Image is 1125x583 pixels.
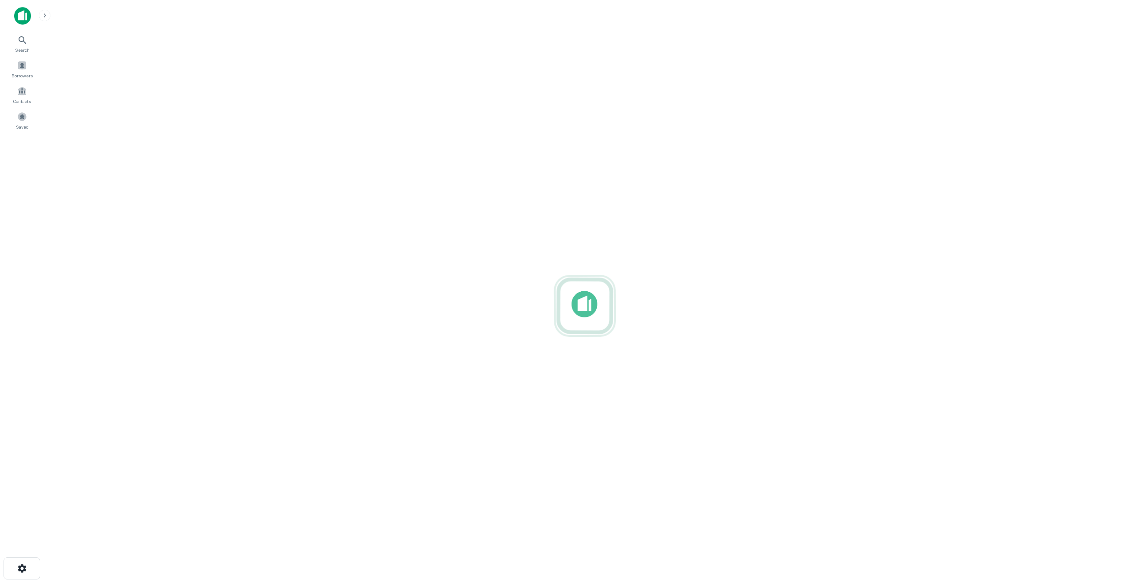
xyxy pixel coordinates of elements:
a: Contacts [3,83,42,107]
span: Saved [16,123,29,130]
a: Search [3,31,42,55]
span: Contacts [13,98,31,105]
a: Borrowers [3,57,42,81]
span: Search [15,46,30,53]
iframe: Chat Widget [1081,512,1125,555]
span: Borrowers [11,72,33,79]
a: Saved [3,108,42,132]
img: capitalize-icon.png [14,7,31,25]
